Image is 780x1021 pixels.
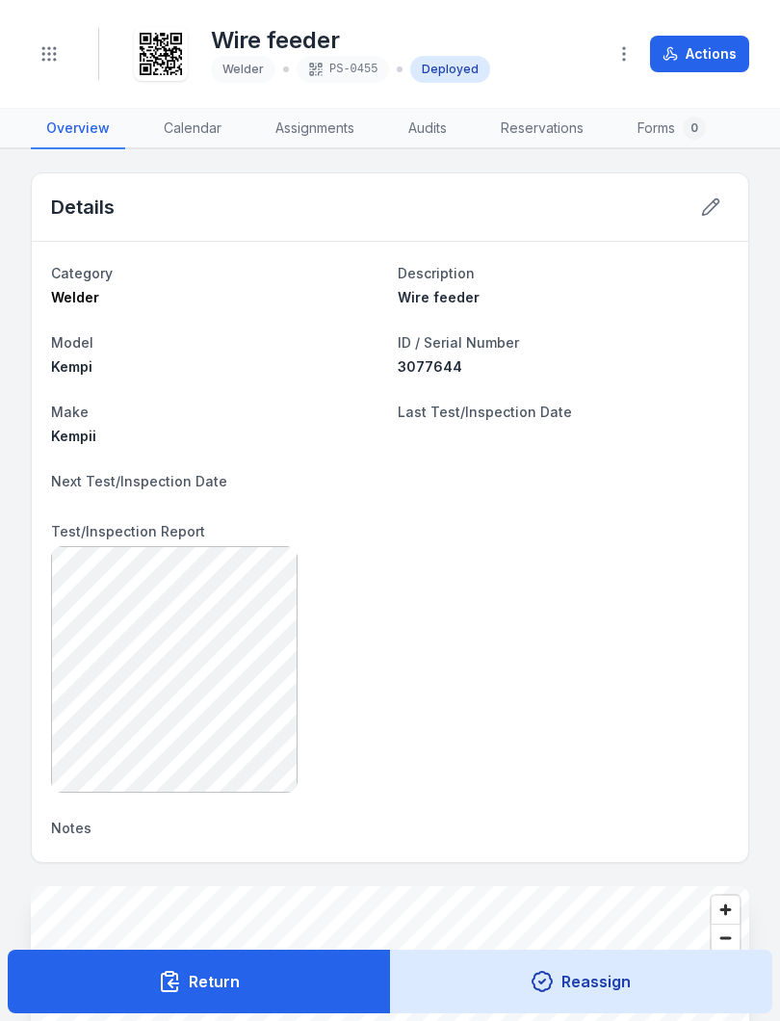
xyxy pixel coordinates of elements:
button: Zoom in [712,896,740,924]
span: Last Test/Inspection Date [398,404,572,420]
button: Toggle navigation [31,36,67,72]
span: Test/Inspection Report [51,523,205,539]
button: Reassign [390,950,773,1013]
a: Forms0 [622,109,721,149]
a: Reservations [485,109,599,149]
span: ID / Serial Number [398,334,519,351]
span: Kempii [51,428,96,444]
div: 0 [683,117,706,140]
span: 3077644 [398,358,462,375]
button: Zoom out [712,924,740,952]
a: Overview [31,109,125,149]
a: Calendar [148,109,237,149]
span: Next Test/Inspection Date [51,473,227,489]
span: Category [51,265,113,281]
span: Welder [222,62,264,76]
span: Description [398,265,475,281]
span: Notes [51,820,91,836]
span: Wire feeder [398,289,480,305]
button: Actions [650,36,749,72]
a: Assignments [260,109,370,149]
h2: Details [51,194,115,221]
a: Audits [393,109,462,149]
button: Return [8,950,391,1013]
span: Welder [51,289,99,305]
span: Make [51,404,89,420]
div: PS-0455 [297,56,389,83]
span: Kempi [51,358,92,375]
span: Model [51,334,93,351]
div: Deployed [410,56,490,83]
h1: Wire feeder [211,25,490,56]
